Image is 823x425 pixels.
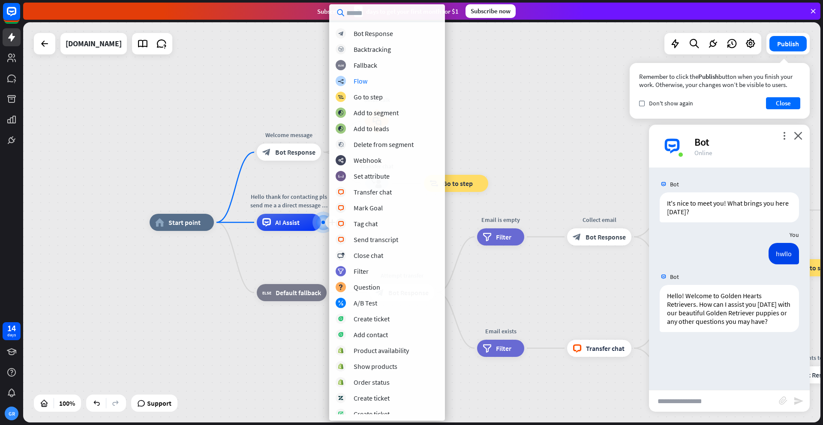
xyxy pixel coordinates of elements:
[794,132,802,140] i: close
[354,219,378,228] div: Tag chat
[7,3,33,29] button: Open LiveChat chat widget
[483,233,492,241] i: filter
[443,179,473,188] span: Go to step
[466,4,516,18] div: Subscribe now
[338,205,344,211] i: block_livechat
[573,344,582,353] i: block_livechat
[471,215,531,224] div: Email is empty
[338,31,344,36] i: block_bot_response
[7,332,16,338] div: days
[250,192,327,210] div: Hello thank for contacting pls send me a a direct message to this number [PHONE_NUMBER]
[338,189,344,195] i: block_livechat
[354,251,383,260] div: Close chat
[168,218,201,227] span: Start point
[338,237,344,242] i: block_livechat
[354,235,398,244] div: Send transcript
[667,291,792,326] p: Hello! Welcome to Golden Hearts Retrievers. How can I assist you [DATE] with our beautiful Golden...
[780,132,788,140] i: more_vert
[561,215,638,224] div: Collect email
[262,148,271,156] i: block_bot_response
[66,33,122,54] div: goldenheartsretriever.com
[483,344,492,353] i: filter
[354,156,381,165] div: Webhook
[354,362,397,371] div: Show products
[496,344,511,353] span: Filter
[329,219,335,225] i: plus
[766,97,800,109] button: Close
[649,99,693,107] span: Don't show again
[354,204,383,212] div: Mark Goal
[694,149,799,157] div: Online
[698,72,718,81] span: Publish
[660,192,799,222] div: It's nice to meet you! What brings you here [DATE]?
[57,396,78,410] div: 100%
[354,188,392,196] div: Transfer chat
[354,93,383,101] div: Go to step
[275,148,315,156] span: Bot Response
[354,283,380,291] div: Question
[338,63,344,68] i: block_fallback
[354,124,389,133] div: Add to leads
[250,131,327,139] div: Welcome message
[5,407,18,420] div: GR
[317,6,459,17] div: Subscribe in days to get your first month for $1
[338,110,344,116] i: block_add_to_segment
[694,135,799,149] div: Bot
[3,322,21,340] a: 14 days
[354,140,414,149] div: Delete from segment
[354,172,390,180] div: Set attribute
[338,78,344,84] i: builder_tree
[769,243,799,264] div: hwllo
[337,253,344,258] i: block_close_chat
[338,300,344,306] i: block_ab_testing
[354,45,391,54] div: Backtracking
[471,327,531,335] div: Email exists
[354,314,390,323] div: Create ticket
[573,233,581,241] i: block_bot_response
[147,396,171,410] span: Support
[354,77,367,85] div: Flow
[670,273,679,281] span: Bot
[338,158,344,163] i: webhooks
[354,394,390,402] div: Create ticket
[793,396,804,406] i: send
[338,126,344,132] i: block_add_to_segment
[354,61,377,69] div: Fallback
[338,269,344,274] i: filter
[262,288,271,297] i: block_fallback
[338,142,344,147] i: block_delete_from_segment
[338,94,344,100] i: block_goto
[155,218,164,227] i: home_2
[354,378,390,386] div: Order status
[338,47,344,52] i: block_backtracking
[790,231,799,239] span: You
[496,233,511,241] span: Filter
[338,174,344,179] i: block_set_attribute
[354,410,390,418] div: Create ticket
[354,346,409,355] div: Product availability
[354,29,393,38] div: Bot Response
[639,72,800,89] div: Remember to click the button when you finish your work. Otherwise, your changes won’t be visible ...
[354,267,369,275] div: Filter
[769,36,807,51] button: Publish
[354,330,388,339] div: Add contact
[354,108,399,117] div: Add to segment
[354,299,377,307] div: A/B Test
[779,396,787,405] i: block_attachment
[276,288,321,297] span: Default fallback
[586,233,626,241] span: Bot Response
[275,218,300,227] span: AI Assist
[338,221,344,227] i: block_livechat
[338,284,343,290] i: block_question
[586,344,625,353] span: Transfer chat
[7,324,16,332] div: 14
[670,180,679,188] span: Bot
